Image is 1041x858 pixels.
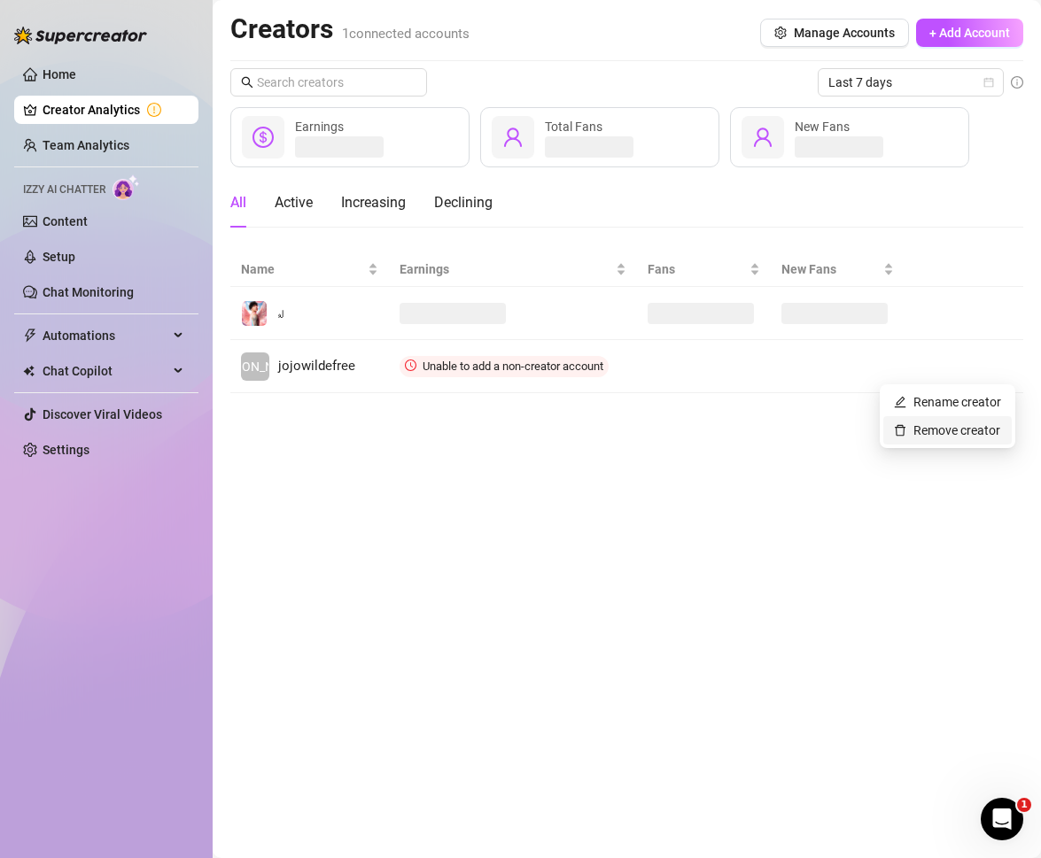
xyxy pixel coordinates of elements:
[781,259,880,279] span: New Fans
[241,76,253,89] span: search
[502,127,524,148] span: user
[252,127,274,148] span: dollar-circle
[43,96,184,124] a: Creator Analytics exclamation-circle
[771,252,905,287] th: New Fans
[760,19,909,47] button: Manage Accounts
[648,259,746,279] span: Fans
[389,252,637,287] th: Earnings
[113,174,140,200] img: AI Chatter
[774,27,787,39] span: setting
[242,301,267,326] img: ꒻‍️
[43,443,89,457] a: Settings
[341,192,406,213] div: Increasing
[241,259,364,279] span: Name
[929,26,1010,40] span: + Add Account
[342,26,470,42] span: 1 connected accounts
[43,407,162,421] a: Discover Viral Videos
[828,69,993,96] span: Last 7 days
[208,357,303,376] span: [PERSON_NAME]
[275,192,313,213] div: Active
[795,120,850,134] span: New Fans
[1011,76,1023,89] span: info-circle
[241,352,378,381] a: [PERSON_NAME]jojowildefree
[275,306,287,321] span: ꒻‍️
[278,356,355,377] span: jojowildefree
[43,214,88,228] a: Content
[794,26,895,40] span: Manage Accounts
[23,182,105,198] span: Izzy AI Chatter
[295,120,344,134] span: Earnings
[423,359,603,373] span: Unable to add a non-creator account
[1017,798,1031,812] span: 1
[43,357,168,385] span: Chat Copilot
[981,798,1023,840] iframe: Intercom live chat
[23,365,35,377] img: Chat Copilot
[434,192,493,213] div: Declining
[637,252,771,287] th: Fans
[230,192,246,213] div: All
[894,423,1000,437] a: Remove creator
[43,67,76,81] a: Home
[23,329,37,343] span: thunderbolt
[43,138,129,152] a: Team Analytics
[545,120,602,134] span: Total Fans
[752,127,773,148] span: user
[43,250,75,264] a: Setup
[257,73,402,92] input: Search creators
[983,77,994,88] span: calendar
[916,19,1023,47] button: + Add Account
[43,321,168,350] span: Automations
[400,259,612,279] span: Earnings
[14,27,147,44] img: logo-BBDzfeDw.svg
[405,359,416,371] span: clock-circle
[230,252,389,287] th: Name
[230,12,470,46] h2: Creators
[43,285,134,299] a: Chat Monitoring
